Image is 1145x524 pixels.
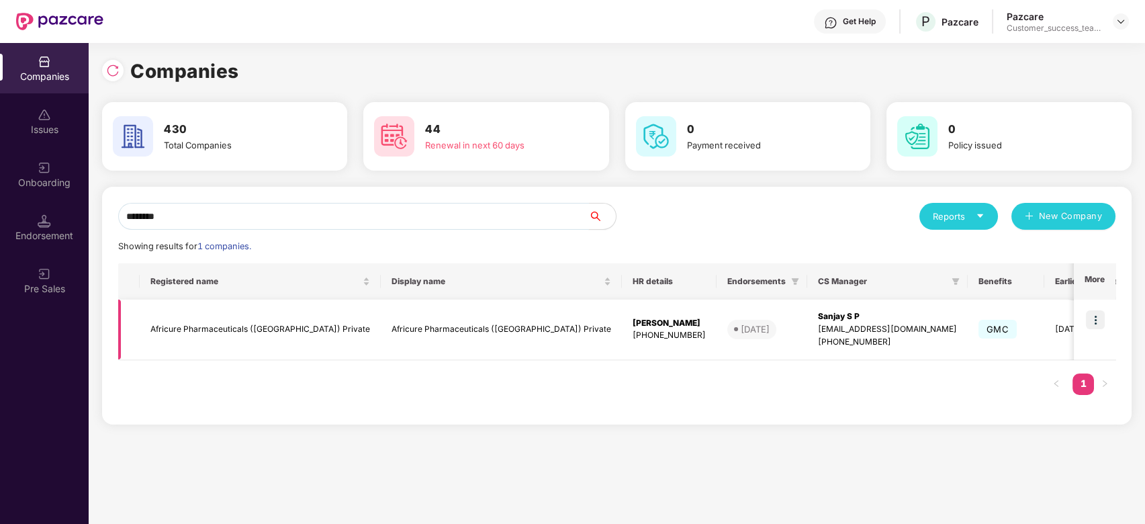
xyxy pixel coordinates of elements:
img: svg+xml;base64,PHN2ZyBpZD0iSGVscC0zMngzMiIgeG1sbnM9Imh0dHA6Ly93d3cudzMub3JnLzIwMDAvc3ZnIiB3aWR0aD... [824,16,837,30]
h3: 44 [425,121,571,138]
span: Showing results for [118,241,251,251]
div: [EMAIL_ADDRESS][DOMAIN_NAME] [818,323,957,336]
h3: 0 [687,121,833,138]
button: right [1094,374,1115,395]
div: Reports [933,210,984,223]
div: Total Companies [164,138,310,152]
span: filter [949,273,962,290]
span: left [1052,380,1060,388]
span: filter [952,277,960,286]
th: Benefits [968,263,1044,300]
th: More [1074,263,1115,300]
img: svg+xml;base64,PHN2ZyB4bWxucz0iaHR0cDovL3d3dy53My5vcmcvMjAwMC9zdmciIHdpZHRoPSI2MCIgaGVpZ2h0PSI2MC... [113,116,153,157]
td: Africure Pharmaceuticals ([GEOGRAPHIC_DATA]) Private [381,300,622,360]
th: Display name [381,263,622,300]
div: [DATE] [741,322,770,336]
span: caret-down [976,212,984,220]
h3: 430 [164,121,310,138]
span: filter [788,273,802,290]
div: Get Help [843,16,876,27]
img: svg+xml;base64,PHN2ZyB4bWxucz0iaHR0cDovL3d3dy53My5vcmcvMjAwMC9zdmciIHdpZHRoPSI2MCIgaGVpZ2h0PSI2MC... [897,116,937,157]
a: 1 [1072,374,1094,394]
span: filter [791,277,799,286]
th: Registered name [140,263,381,300]
img: svg+xml;base64,PHN2ZyB4bWxucz0iaHR0cDovL3d3dy53My5vcmcvMjAwMC9zdmciIHdpZHRoPSI2MCIgaGVpZ2h0PSI2MC... [636,116,676,157]
div: Sanjay S P [818,310,957,323]
span: Display name [392,276,601,287]
span: search [588,211,616,222]
span: GMC [978,320,1017,339]
td: Africure Pharmaceuticals ([GEOGRAPHIC_DATA]) Private [140,300,381,360]
div: Renewal in next 60 days [425,138,571,152]
th: Earliest Renewal [1044,263,1131,300]
span: CS Manager [818,276,946,287]
div: Pazcare [942,15,978,28]
td: [DATE] [1044,300,1131,360]
img: svg+xml;base64,PHN2ZyB4bWxucz0iaHR0cDovL3d3dy53My5vcmcvMjAwMC9zdmciIHdpZHRoPSI2MCIgaGVpZ2h0PSI2MC... [374,116,414,157]
img: svg+xml;base64,PHN2ZyB3aWR0aD0iMjAiIGhlaWdodD0iMjAiIHZpZXdCb3g9IjAgMCAyMCAyMCIgZmlsbD0ibm9uZSIgeG... [38,161,51,175]
img: icon [1086,310,1105,329]
button: search [588,203,616,230]
img: svg+xml;base64,PHN2ZyBpZD0iQ29tcGFuaWVzIiB4bWxucz0iaHR0cDovL3d3dy53My5vcmcvMjAwMC9zdmciIHdpZHRoPS... [38,55,51,69]
h1: Companies [130,56,239,86]
span: Registered name [150,276,360,287]
span: Endorsements [727,276,786,287]
span: plus [1025,212,1034,222]
div: Policy issued [948,138,1094,152]
button: plusNew Company [1011,203,1115,230]
div: Payment received [687,138,833,152]
li: Previous Page [1046,374,1067,395]
img: svg+xml;base64,PHN2ZyBpZD0iSXNzdWVzX2Rpc2FibGVkIiB4bWxucz0iaHR0cDovL3d3dy53My5vcmcvMjAwMC9zdmciIH... [38,108,51,122]
div: [PERSON_NAME] [633,317,706,330]
span: New Company [1039,210,1103,223]
th: HR details [622,263,717,300]
span: 1 companies. [197,241,251,251]
div: [PHONE_NUMBER] [633,329,706,342]
img: svg+xml;base64,PHN2ZyB3aWR0aD0iMjAiIGhlaWdodD0iMjAiIHZpZXdCb3g9IjAgMCAyMCAyMCIgZmlsbD0ibm9uZSIgeG... [38,267,51,281]
img: svg+xml;base64,PHN2ZyBpZD0iRHJvcGRvd24tMzJ4MzIiIHhtbG5zPSJodHRwOi8vd3d3LnczLm9yZy8yMDAwL3N2ZyIgd2... [1115,16,1126,27]
div: Customer_success_team_lead [1007,23,1101,34]
img: New Pazcare Logo [16,13,103,30]
h3: 0 [948,121,1094,138]
li: Next Page [1094,374,1115,395]
div: [PHONE_NUMBER] [818,336,957,349]
img: svg+xml;base64,PHN2ZyB3aWR0aD0iMTQuNSIgaGVpZ2h0PSIxNC41IiB2aWV3Qm94PSIwIDAgMTYgMTYiIGZpbGw9Im5vbm... [38,214,51,228]
span: P [921,13,930,30]
button: left [1046,374,1067,395]
li: 1 [1072,374,1094,395]
div: Pazcare [1007,10,1101,23]
img: svg+xml;base64,PHN2ZyBpZD0iUmVsb2FkLTMyeDMyIiB4bWxucz0iaHR0cDovL3d3dy53My5vcmcvMjAwMC9zdmciIHdpZH... [106,64,120,77]
span: right [1101,380,1109,388]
